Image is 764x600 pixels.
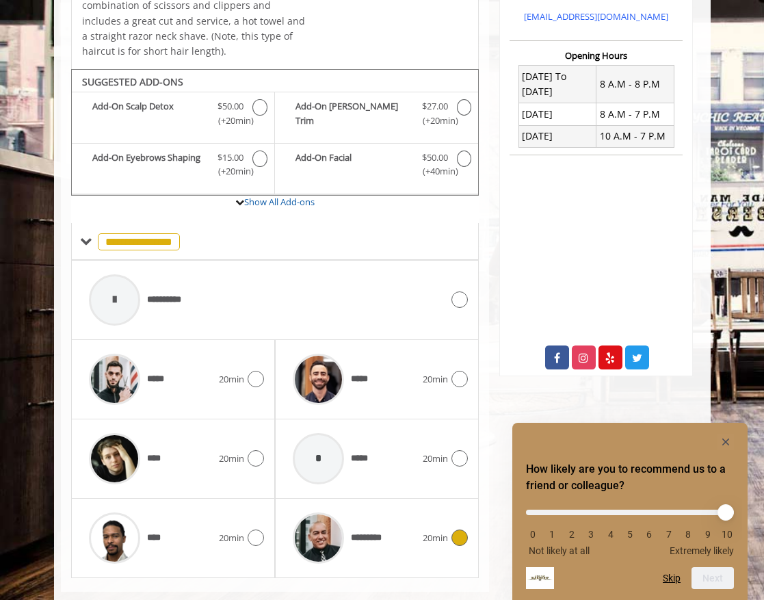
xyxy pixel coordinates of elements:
[584,529,598,540] li: 3
[71,69,479,196] div: The Made Man Senior Barber Haircut Add-onS
[623,529,637,540] li: 5
[92,99,209,128] b: Add-On Scalp Detox
[510,51,683,60] h3: Opening Hours
[526,529,540,540] li: 0
[423,372,448,387] span: 20min
[218,151,243,165] span: $15.00
[82,75,183,88] b: SUGGESTED ADD-ONS
[79,99,267,131] label: Add-On Scalp Detox
[215,114,246,128] span: (+20min )
[670,545,734,556] span: Extremely likely
[691,567,734,589] button: Next question
[681,529,695,540] li: 8
[295,151,413,179] b: Add-On Facial
[663,573,681,584] button: Skip
[419,164,449,179] span: (+40min )
[79,151,267,183] label: Add-On Eyebrows Shaping
[92,151,209,179] b: Add-On Eyebrows Shaping
[526,461,734,494] h2: How likely are you to recommend us to a friend or colleague? Select an option from 0 to 10, with ...
[518,66,596,103] td: [DATE] To [DATE]
[565,529,579,540] li: 2
[604,529,618,540] li: 4
[518,103,596,125] td: [DATE]
[524,10,668,23] a: [EMAIL_ADDRESS][DOMAIN_NAME]
[529,545,590,556] span: Not likely at all
[701,529,715,540] li: 9
[545,529,559,540] li: 1
[282,151,471,183] label: Add-On Facial
[422,151,448,165] span: $50.00
[219,452,244,466] span: 20min
[717,434,734,450] button: Hide survey
[419,114,449,128] span: (+20min )
[282,99,471,131] label: Add-On Beard Trim
[526,434,734,589] div: How likely are you to recommend us to a friend or colleague? Select an option from 0 to 10, with ...
[295,99,413,128] b: Add-On [PERSON_NAME] Trim
[244,196,315,208] a: Show All Add-ons
[518,125,596,147] td: [DATE]
[215,164,246,179] span: (+20min )
[219,531,244,545] span: 20min
[422,99,448,114] span: $27.00
[596,125,674,147] td: 10 A.M - 7 P.M
[526,499,734,556] div: How likely are you to recommend us to a friend or colleague? Select an option from 0 to 10, with ...
[423,531,448,545] span: 20min
[662,529,676,540] li: 7
[596,103,674,125] td: 8 A.M - 7 P.M
[219,372,244,387] span: 20min
[218,99,243,114] span: $50.00
[642,529,656,540] li: 6
[596,66,674,103] td: 8 A.M - 8 P.M
[423,452,448,466] span: 20min
[720,529,734,540] li: 10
